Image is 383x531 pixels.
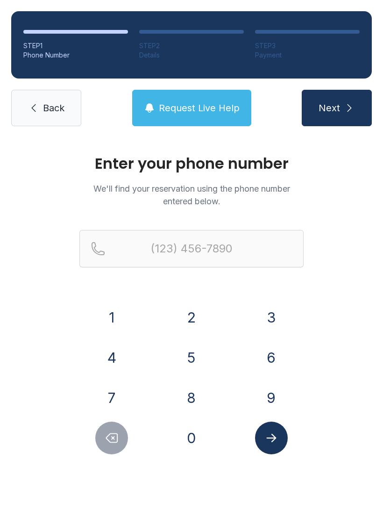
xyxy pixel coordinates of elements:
[175,301,208,334] button: 2
[79,182,304,208] p: We'll find your reservation using the phone number entered below.
[79,156,304,171] h1: Enter your phone number
[255,301,288,334] button: 3
[139,50,244,60] div: Details
[43,101,64,115] span: Back
[319,101,340,115] span: Next
[79,230,304,267] input: Reservation phone number
[23,50,128,60] div: Phone Number
[175,341,208,374] button: 5
[255,341,288,374] button: 6
[95,341,128,374] button: 4
[23,41,128,50] div: STEP 1
[175,381,208,414] button: 8
[95,422,128,454] button: Delete number
[159,101,240,115] span: Request Live Help
[95,301,128,334] button: 1
[255,41,360,50] div: STEP 3
[255,50,360,60] div: Payment
[175,422,208,454] button: 0
[255,381,288,414] button: 9
[95,381,128,414] button: 7
[139,41,244,50] div: STEP 2
[255,422,288,454] button: Submit lookup form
